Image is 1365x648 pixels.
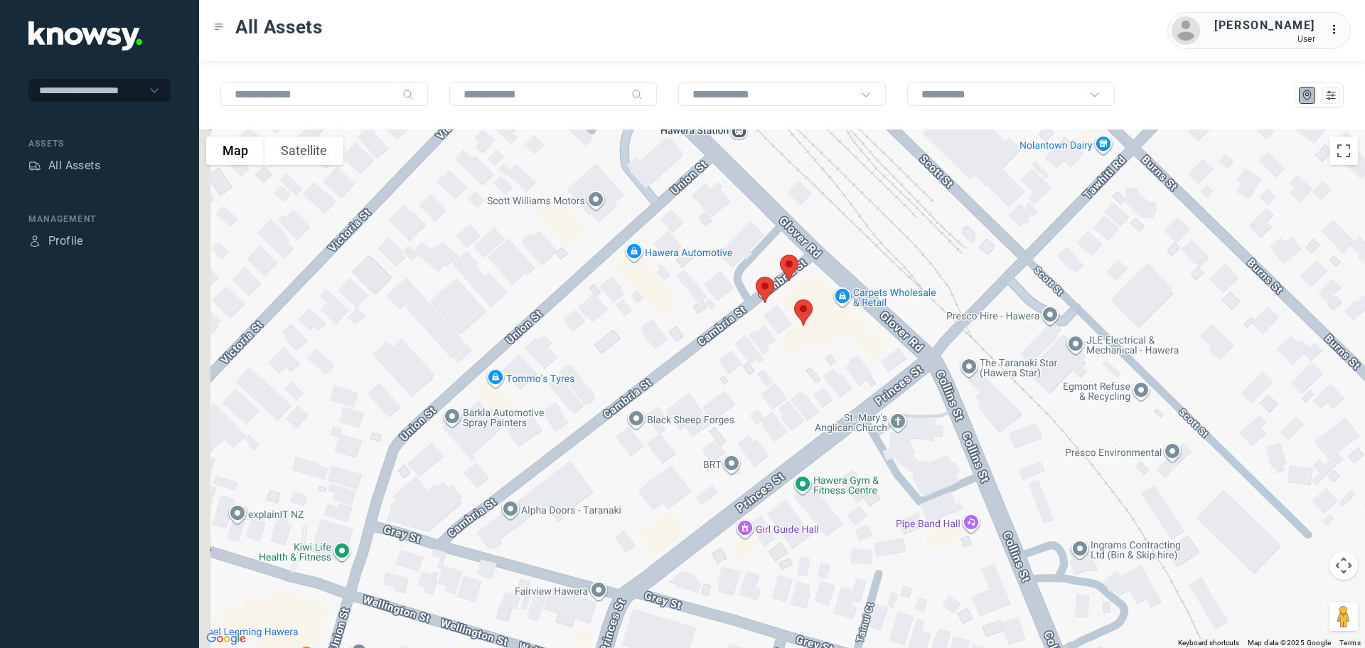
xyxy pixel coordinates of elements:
button: Map camera controls [1329,551,1358,580]
button: Show street map [206,137,264,165]
button: Toggle fullscreen view [1329,137,1358,165]
button: Show satellite imagery [264,137,343,165]
div: Search [631,89,643,100]
div: Profile [48,233,83,250]
div: Search [402,89,414,100]
div: : [1329,21,1347,38]
a: AssetsAll Assets [28,157,100,174]
div: Profile [28,235,41,248]
tspan: ... [1330,24,1344,35]
span: All Assets [235,14,323,40]
div: List [1324,89,1337,102]
img: Google [203,630,250,648]
div: : [1329,21,1347,41]
div: All Assets [48,157,100,174]
div: Assets [28,137,171,150]
div: Toggle Menu [214,22,224,32]
div: [PERSON_NAME] [1214,17,1315,34]
div: User [1214,34,1315,44]
div: Management [28,213,171,225]
button: Drag Pegman onto the map to open Street View [1329,602,1358,631]
div: Assets [28,159,41,172]
a: ProfileProfile [28,233,83,250]
a: Open this area in Google Maps (opens a new window) [203,630,250,648]
span: Map data ©2025 Google [1248,639,1331,647]
img: avatar.png [1172,16,1200,45]
button: Keyboard shortcuts [1178,638,1239,648]
div: Map [1301,89,1314,102]
img: Application Logo [28,21,142,51]
a: Terms (opens in new tab) [1339,639,1361,647]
